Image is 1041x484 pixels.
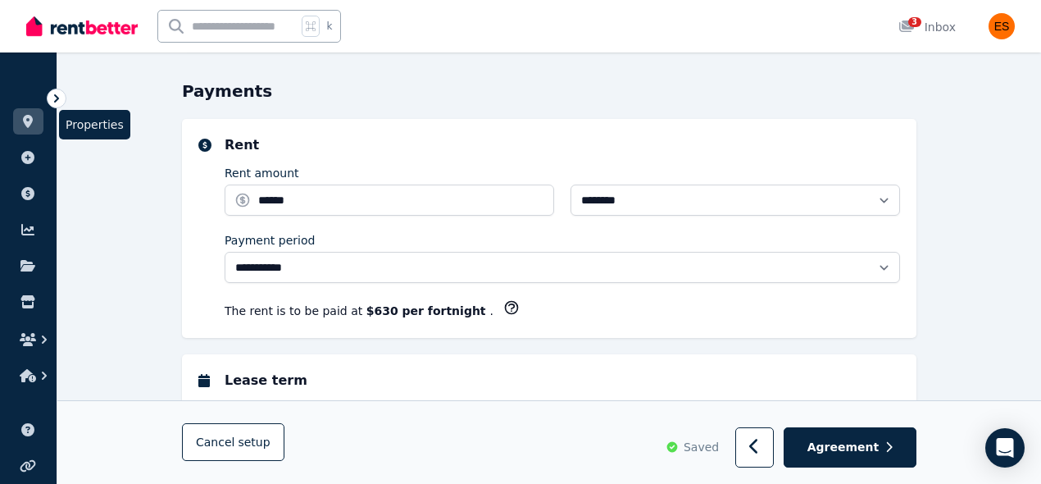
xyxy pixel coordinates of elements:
[196,436,270,450] span: Cancel
[182,80,916,103] h3: Payments
[59,110,130,139] span: Properties
[225,165,299,181] label: Rent amount
[182,424,284,462] button: Cancelsetup
[238,435,270,451] span: setup
[898,19,956,35] div: Inbox
[326,20,332,33] span: k
[225,303,493,319] p: The rent is to be paid at .
[225,371,900,390] h5: Lease term
[366,304,490,317] b: $630 per fortnight
[26,14,138,39] img: RentBetter
[985,428,1025,468] div: Open Intercom Messenger
[225,232,315,249] label: Payment period
[989,13,1015,39] img: Evangeline Samoilov
[684,440,719,456] span: Saved
[784,428,916,468] button: Agreement
[807,440,880,456] span: Agreement
[908,17,921,27] span: 3
[225,135,900,155] h5: Rent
